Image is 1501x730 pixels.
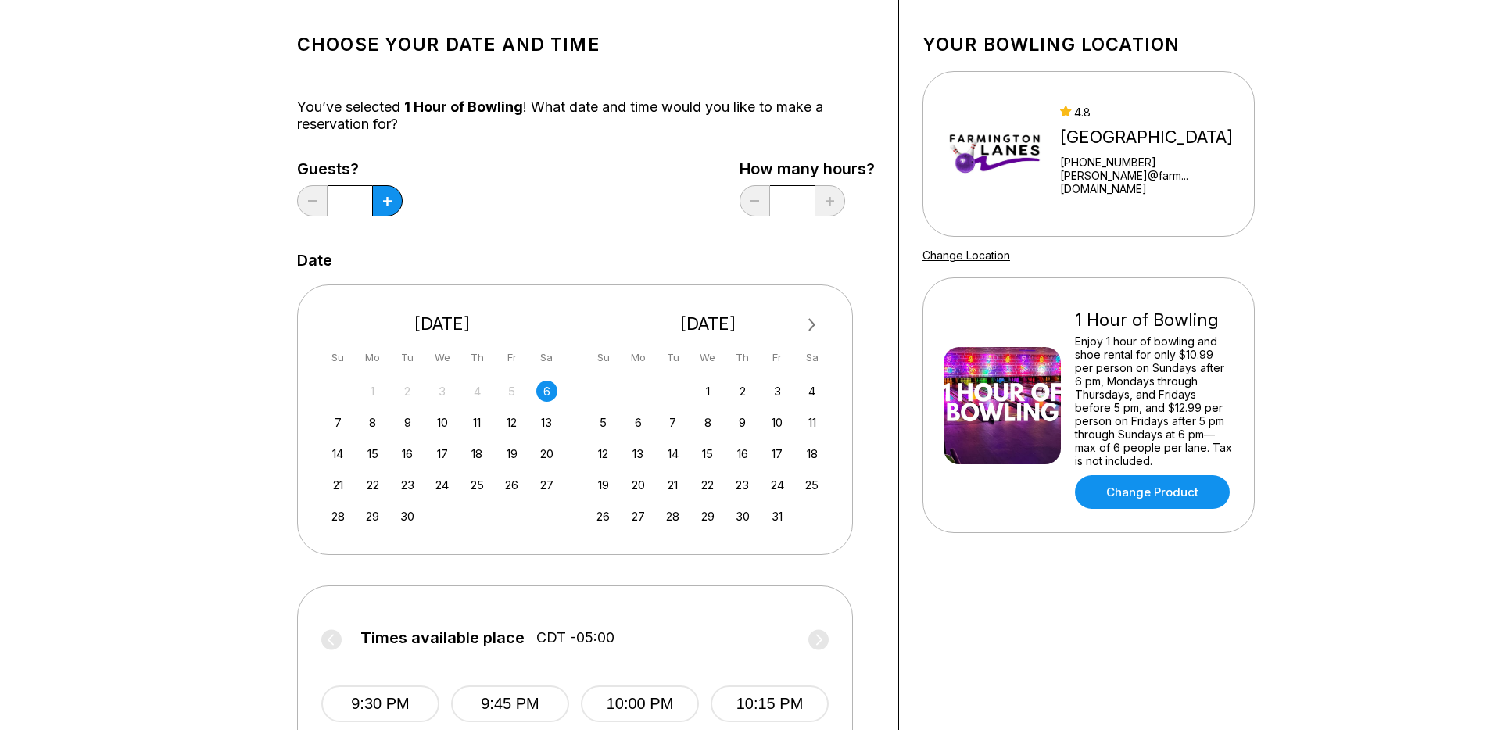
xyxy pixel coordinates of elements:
div: Choose Sunday, September 14th, 2025 [328,443,349,464]
div: Choose Monday, September 22nd, 2025 [362,474,383,496]
div: Choose Wednesday, October 22nd, 2025 [697,474,718,496]
div: Choose Saturday, October 25th, 2025 [801,474,822,496]
img: Farmington Lanes [944,95,1046,213]
div: Choose Sunday, October 19th, 2025 [593,474,614,496]
div: Choose Monday, October 6th, 2025 [628,412,649,433]
div: Su [328,347,349,368]
div: You’ve selected ! What date and time would you like to make a reservation for? [297,98,875,133]
div: Choose Tuesday, September 30th, 2025 [397,506,418,527]
div: Choose Monday, September 8th, 2025 [362,412,383,433]
div: Choose Sunday, September 21st, 2025 [328,474,349,496]
a: Change Location [922,249,1010,262]
div: Choose Tuesday, October 21st, 2025 [662,474,683,496]
div: Choose Friday, October 31st, 2025 [767,506,788,527]
label: How many hours? [740,160,875,177]
div: Choose Sunday, October 5th, 2025 [593,412,614,433]
div: Choose Wednesday, September 10th, 2025 [432,412,453,433]
button: Next Month [800,313,825,338]
div: Su [593,347,614,368]
div: Choose Sunday, September 28th, 2025 [328,506,349,527]
div: Choose Wednesday, October 29th, 2025 [697,506,718,527]
div: We [432,347,453,368]
div: Tu [662,347,683,368]
div: month 2025-10 [591,379,826,527]
div: Tu [397,347,418,368]
div: Not available Friday, September 5th, 2025 [501,381,522,402]
span: CDT -05:00 [536,629,614,646]
div: Mo [362,347,383,368]
div: Choose Tuesday, September 9th, 2025 [397,412,418,433]
div: Choose Wednesday, October 1st, 2025 [697,381,718,402]
div: Choose Tuesday, September 16th, 2025 [397,443,418,464]
label: Guests? [297,160,403,177]
div: Choose Wednesday, October 15th, 2025 [697,443,718,464]
div: Not available Wednesday, September 3rd, 2025 [432,381,453,402]
div: Choose Friday, September 26th, 2025 [501,474,522,496]
div: [DATE] [587,313,829,335]
div: Enjoy 1 hour of bowling and shoe rental for only $10.99 per person on Sundays after 6 pm, Mondays... [1075,335,1234,467]
div: Choose Monday, October 13th, 2025 [628,443,649,464]
div: Choose Tuesday, September 23rd, 2025 [397,474,418,496]
div: Choose Friday, October 10th, 2025 [767,412,788,433]
div: Choose Wednesday, September 17th, 2025 [432,443,453,464]
div: Choose Thursday, September 18th, 2025 [467,443,488,464]
div: Choose Tuesday, October 7th, 2025 [662,412,683,433]
div: Choose Sunday, October 12th, 2025 [593,443,614,464]
div: Not available Thursday, September 4th, 2025 [467,381,488,402]
div: 4.8 [1060,106,1248,119]
div: Choose Thursday, October 16th, 2025 [732,443,753,464]
div: Choose Thursday, September 11th, 2025 [467,412,488,433]
div: [GEOGRAPHIC_DATA] [1060,127,1248,148]
div: Choose Saturday, October 4th, 2025 [801,381,822,402]
div: Choose Friday, October 17th, 2025 [767,443,788,464]
div: Choose Monday, September 15th, 2025 [362,443,383,464]
div: We [697,347,718,368]
div: Choose Saturday, September 20th, 2025 [536,443,557,464]
div: Choose Tuesday, October 14th, 2025 [662,443,683,464]
a: Change Product [1075,475,1230,509]
div: [PHONE_NUMBER] [1060,156,1248,169]
div: Fr [767,347,788,368]
span: 1 Hour of Bowling [404,98,523,115]
div: Sa [536,347,557,368]
div: Choose Tuesday, October 28th, 2025 [662,506,683,527]
div: Sa [801,347,822,368]
span: Times available place [360,629,525,646]
div: Choose Monday, September 29th, 2025 [362,506,383,527]
div: Choose Thursday, October 30th, 2025 [732,506,753,527]
h1: Choose your Date and time [297,34,875,55]
div: month 2025-09 [325,379,560,527]
div: Choose Monday, October 20th, 2025 [628,474,649,496]
label: Date [297,252,332,269]
div: Choose Thursday, October 2nd, 2025 [732,381,753,402]
button: 9:45 PM [451,685,569,722]
div: Choose Saturday, October 18th, 2025 [801,443,822,464]
button: 10:00 PM [581,685,699,722]
div: 1 Hour of Bowling [1075,310,1234,331]
div: Not available Monday, September 1st, 2025 [362,381,383,402]
div: Th [467,347,488,368]
div: Choose Friday, October 24th, 2025 [767,474,788,496]
div: Choose Thursday, September 25th, 2025 [467,474,488,496]
div: Not available Tuesday, September 2nd, 2025 [397,381,418,402]
div: Choose Sunday, September 7th, 2025 [328,412,349,433]
img: 1 Hour of Bowling [944,347,1061,464]
div: Choose Monday, October 27th, 2025 [628,506,649,527]
h1: Your bowling location [922,34,1255,55]
div: Choose Friday, September 12th, 2025 [501,412,522,433]
div: Th [732,347,753,368]
div: Choose Thursday, October 23rd, 2025 [732,474,753,496]
a: [PERSON_NAME]@farm...[DOMAIN_NAME] [1060,169,1248,195]
div: Choose Friday, October 3rd, 2025 [767,381,788,402]
div: Choose Friday, September 19th, 2025 [501,443,522,464]
div: Choose Thursday, October 9th, 2025 [732,412,753,433]
div: Choose Saturday, September 6th, 2025 [536,381,557,402]
div: Choose Saturday, September 13th, 2025 [536,412,557,433]
button: 10:15 PM [711,685,829,722]
div: Choose Saturday, September 27th, 2025 [536,474,557,496]
div: [DATE] [321,313,564,335]
div: Choose Saturday, October 11th, 2025 [801,412,822,433]
button: 9:30 PM [321,685,439,722]
div: Choose Wednesday, October 8th, 2025 [697,412,718,433]
div: Choose Wednesday, September 24th, 2025 [432,474,453,496]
